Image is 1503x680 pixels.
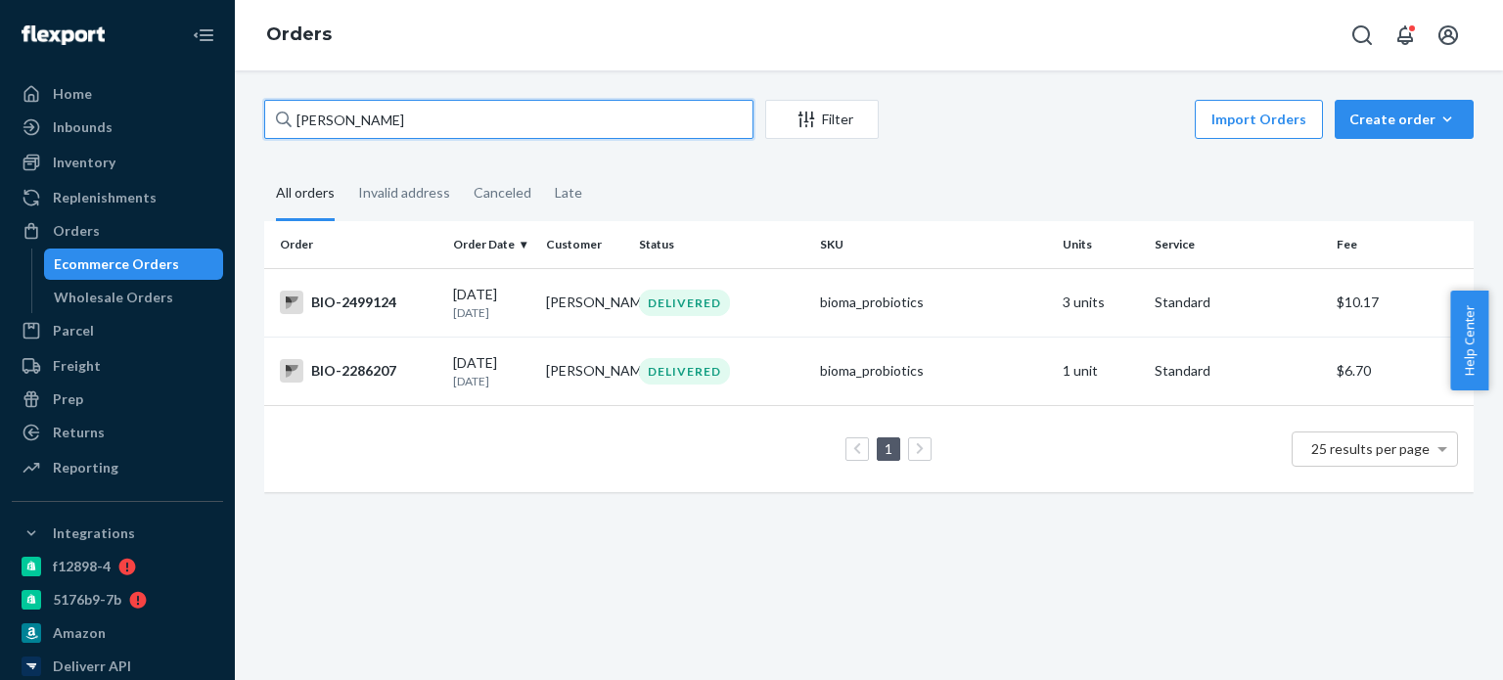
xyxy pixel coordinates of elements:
div: Reporting [53,458,118,477]
div: f12898-4 [53,557,111,576]
td: [PERSON_NAME] [538,337,631,405]
div: Ecommerce Orders [54,254,179,274]
div: Inbounds [53,117,113,137]
p: Standard [1155,293,1320,312]
div: bioma_probiotics [820,361,1046,381]
div: 5176b9-7b [53,590,121,610]
th: Fee [1329,221,1474,268]
div: DELIVERED [639,290,730,316]
div: Freight [53,356,101,376]
a: Orders [12,215,223,247]
input: Search orders [264,100,753,139]
div: Parcel [53,321,94,340]
a: Page 1 is your current page [881,440,896,457]
div: Canceled [474,167,531,218]
div: Amazon [53,623,106,643]
a: f12898-4 [12,551,223,582]
button: Create order [1335,100,1474,139]
button: Help Center [1450,291,1488,390]
button: Integrations [12,518,223,549]
th: Order Date [445,221,538,268]
div: Prep [53,389,83,409]
div: BIO-2499124 [280,291,437,314]
div: Invalid address [358,167,450,218]
span: 25 results per page [1311,440,1430,457]
div: Customer [546,236,623,252]
a: Ecommerce Orders [44,249,224,280]
p: Standard [1155,361,1320,381]
td: 1 unit [1055,337,1148,405]
button: Close Navigation [184,16,223,55]
th: SKU [812,221,1054,268]
div: DELIVERED [639,358,730,385]
div: Filter [766,110,878,129]
td: 3 units [1055,268,1148,337]
button: Open Search Box [1343,16,1382,55]
ol: breadcrumbs [250,7,347,64]
div: bioma_probiotics [820,293,1046,312]
a: Returns [12,417,223,448]
div: Deliverr API [53,657,131,676]
a: Amazon [12,617,223,649]
th: Units [1055,221,1148,268]
a: Home [12,78,223,110]
a: 5176b9-7b [12,584,223,615]
a: Prep [12,384,223,415]
p: [DATE] [453,304,530,321]
a: Inventory [12,147,223,178]
td: $6.70 [1329,337,1474,405]
th: Status [631,221,812,268]
p: [DATE] [453,373,530,389]
div: BIO-2286207 [280,359,437,383]
div: Orders [53,221,100,241]
button: Open notifications [1386,16,1425,55]
div: Integrations [53,523,135,543]
a: Parcel [12,315,223,346]
img: Flexport logo [22,25,105,45]
div: All orders [276,167,335,221]
div: [DATE] [453,285,530,321]
div: Replenishments [53,188,157,207]
div: Home [53,84,92,104]
div: Late [555,167,582,218]
th: Order [264,221,445,268]
a: Wholesale Orders [44,282,224,313]
th: Service [1147,221,1328,268]
a: Inbounds [12,112,223,143]
button: Import Orders [1195,100,1323,139]
a: Replenishments [12,182,223,213]
a: Freight [12,350,223,382]
button: Filter [765,100,879,139]
div: [DATE] [453,353,530,389]
div: Wholesale Orders [54,288,173,307]
td: $10.17 [1329,268,1474,337]
a: Reporting [12,452,223,483]
div: Inventory [53,153,115,172]
button: Open account menu [1429,16,1468,55]
div: Returns [53,423,105,442]
td: [PERSON_NAME] [538,268,631,337]
a: Orders [266,23,332,45]
div: Create order [1349,110,1459,129]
